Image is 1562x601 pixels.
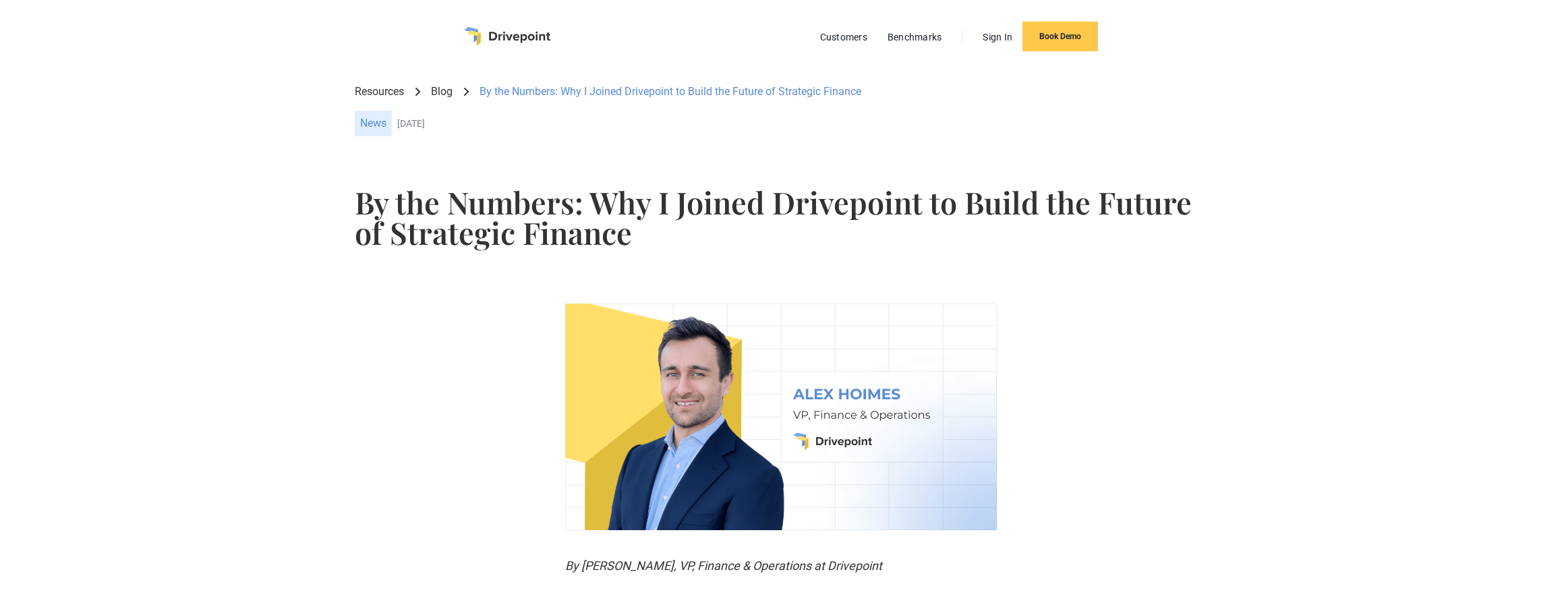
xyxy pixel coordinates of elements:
[565,559,882,573] em: By [PERSON_NAME], VP, Finance & Operations at Drivepoint
[355,84,404,99] a: Resources
[976,28,1019,46] a: Sign In
[355,111,392,136] div: News
[881,28,949,46] a: Benchmarks
[431,84,453,99] a: Blog
[480,84,861,99] div: By the Numbers: Why I Joined Drivepoint to Build the Future of Strategic Finance
[397,118,1208,130] div: [DATE]
[464,27,550,46] a: home
[813,28,874,46] a: Customers
[355,187,1208,248] h1: By the Numbers: Why I Joined Drivepoint to Build the Future of Strategic Finance
[1022,22,1098,51] a: Book Demo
